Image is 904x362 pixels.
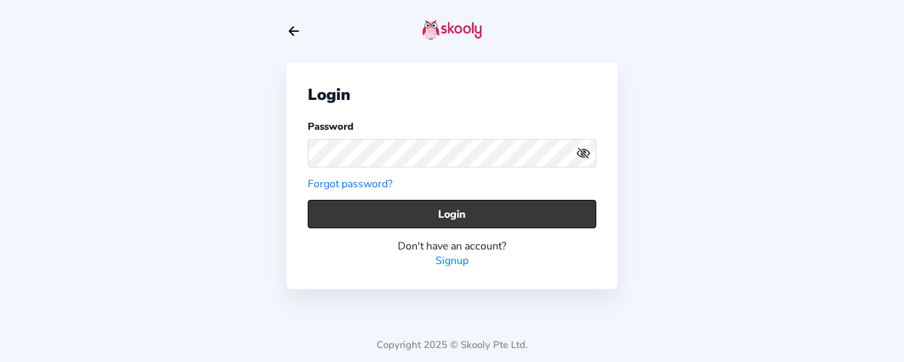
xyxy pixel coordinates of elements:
div: Don't have an account? [308,239,596,253]
a: Signup [435,253,469,268]
div: Login [308,84,596,105]
button: eye outlineeye off outline [576,146,596,160]
label: Password [308,120,353,133]
ion-icon: eye off outline [576,146,590,160]
img: skooly-logo.png [422,19,482,40]
button: Login [308,200,596,228]
button: arrow back outline [287,24,301,38]
a: Forgot password? [308,177,392,191]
